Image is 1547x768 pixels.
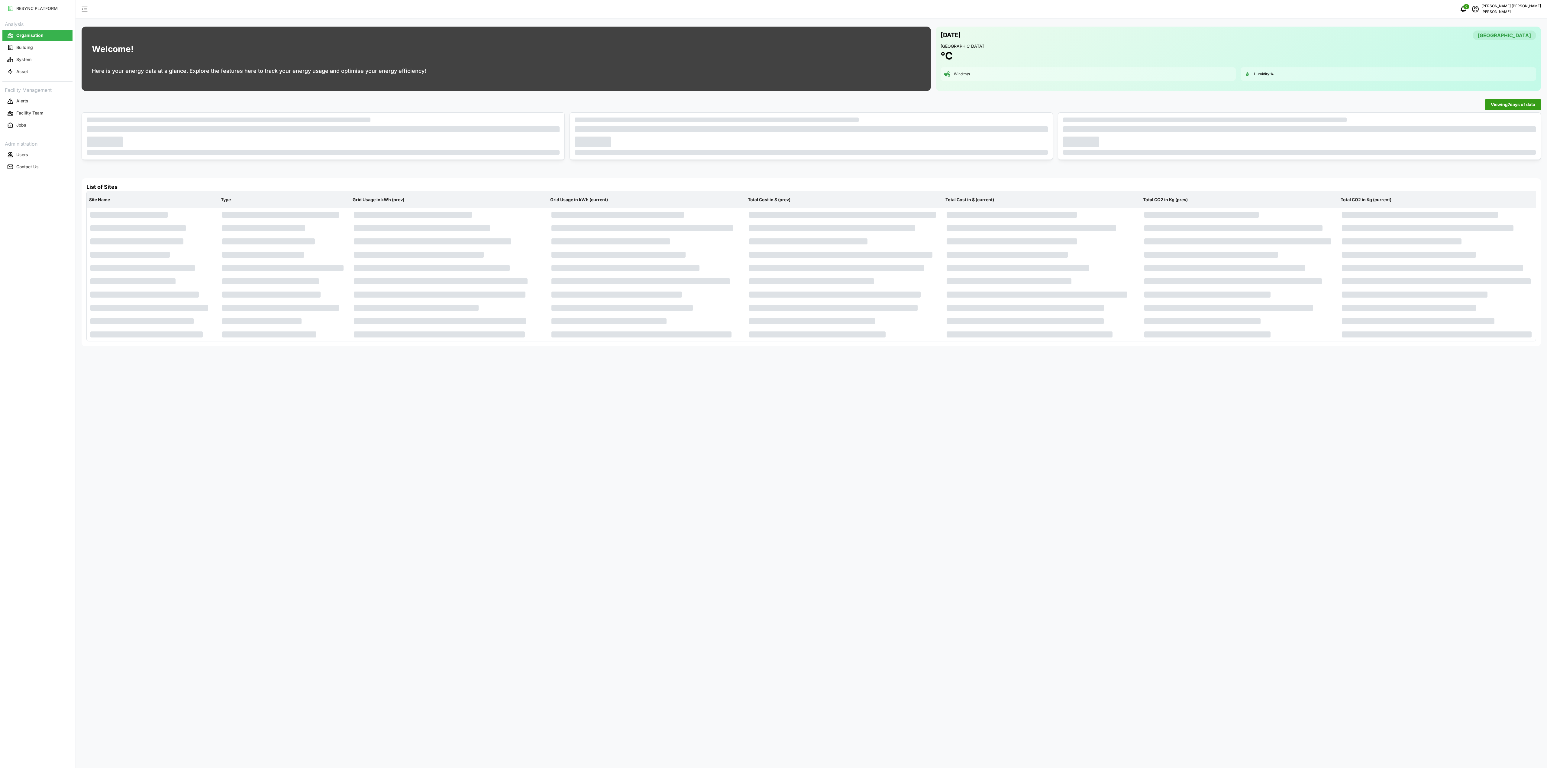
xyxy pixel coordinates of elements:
p: [DATE] [941,30,961,40]
button: Organisation [2,30,73,41]
p: [PERSON_NAME] [1481,9,1541,15]
button: RESYNC PLATFORM [2,3,73,14]
span: [GEOGRAPHIC_DATA] [1478,31,1531,40]
span: 0 [1465,5,1467,9]
p: Administration [2,139,73,148]
button: Jobs [2,120,73,131]
p: [GEOGRAPHIC_DATA] [941,43,1536,49]
button: Alerts [2,96,73,107]
p: Jobs [16,122,26,128]
button: Viewing7days of data [1485,99,1541,110]
a: Jobs [2,119,73,131]
a: RESYNC PLATFORM [2,2,73,15]
button: Building [2,42,73,53]
p: Grid Usage in kWh (prev) [351,192,547,208]
h1: Welcome! [92,43,134,56]
p: Total Cost in $ (prev) [747,192,942,208]
p: Site Name [88,192,217,208]
a: Asset [2,66,73,78]
a: Building [2,41,73,53]
p: System [16,56,31,63]
p: Total Cost in $ (current) [944,192,1139,208]
p: Facility Management [2,85,73,94]
span: Viewing 7 days of data [1491,99,1535,110]
p: Type [220,192,349,208]
a: Contact Us [2,161,73,173]
button: schedule [1469,3,1481,15]
p: Users [16,152,28,158]
p: Total CO2 in Kg (current) [1339,192,1535,208]
a: Organisation [2,29,73,41]
p: Facility Team [16,110,43,116]
p: Alerts [16,98,28,104]
p: Analysis [2,19,73,28]
button: Asset [2,66,73,77]
p: [PERSON_NAME] [PERSON_NAME] [1481,3,1541,9]
p: Grid Usage in kWh (current) [549,192,744,208]
button: Facility Team [2,108,73,119]
p: Asset [16,69,28,75]
p: Total CO2 in Kg (prev) [1142,192,1337,208]
button: Users [2,149,73,160]
h4: List of Sites [86,183,1536,191]
p: Wind: m/s [954,72,970,77]
a: Users [2,149,73,161]
a: Alerts [2,95,73,107]
a: System [2,53,73,66]
button: System [2,54,73,65]
button: notifications [1457,3,1469,15]
h1: °C [941,49,953,63]
button: Contact Us [2,161,73,172]
p: Humidity: % [1254,72,1274,77]
p: RESYNC PLATFORM [16,5,58,11]
p: Organisation [16,32,44,38]
p: Here is your energy data at a glance. Explore the features here to track your energy usage and op... [92,67,426,75]
p: Contact Us [16,164,39,170]
a: Facility Team [2,107,73,119]
p: Building [16,44,33,50]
